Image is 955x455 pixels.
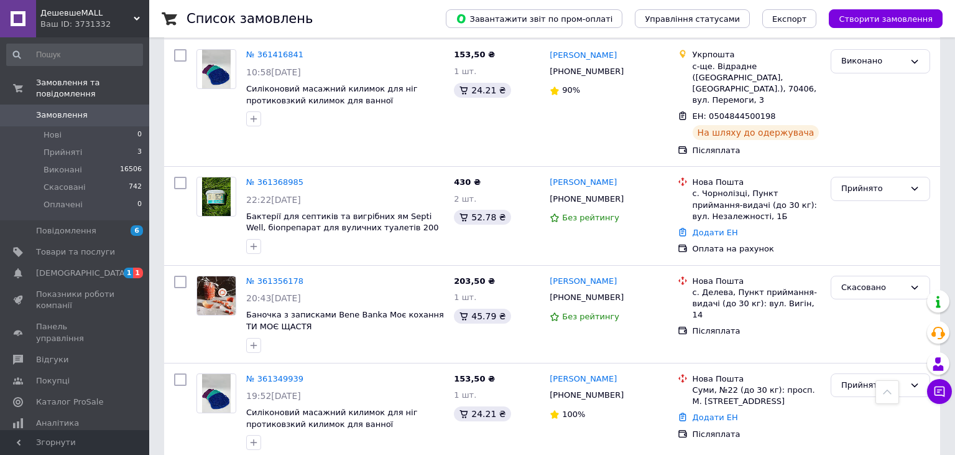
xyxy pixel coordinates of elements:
[693,145,821,156] div: Післяплата
[454,374,495,383] span: 153,50 ₴
[124,268,134,278] span: 1
[550,373,617,385] a: [PERSON_NAME]
[635,9,750,28] button: Управління статусами
[454,50,495,59] span: 153,50 ₴
[839,14,933,24] span: Створити замовлення
[693,287,821,321] div: с. Делева, Пункт приймання-видачі (до 30 кг): вул. Вигін, 14
[454,67,476,76] span: 1 шт.
[246,276,303,286] a: № 361356178
[562,85,580,95] span: 90%
[137,199,142,210] span: 0
[456,13,612,24] span: Завантажити звіт по пром-оплаті
[36,246,115,258] span: Товари та послуги
[246,84,418,105] a: Силіконовий масажний килимок для ніг протиковзкий килимок для ванної
[36,268,128,279] span: [DEMOGRAPHIC_DATA]
[841,182,905,195] div: Прийнято
[44,199,83,210] span: Оплачені
[693,243,821,255] div: Оплата на рахунок
[693,228,738,237] a: Додати ЕН
[816,14,943,23] a: Створити замовлення
[446,9,622,28] button: Завантажити звіт по пром-оплаті
[645,14,740,24] span: Управління статусами
[693,111,776,121] span: ЕН: 0504844500198
[693,385,821,407] div: Суми, №22 (до 30 кг): просп. М. [STREET_ADDRESS]
[36,375,70,387] span: Покупці
[40,19,149,30] div: Ваш ID: 3731332
[36,77,149,100] span: Замовлення та повідомлення
[693,373,821,385] div: Нова Пошта
[693,188,821,222] div: с. Чорнолізці, Пункт приймання-видачі (до 30 кг): вул. Незалежності, 1Б
[454,177,481,187] span: 430 ₴
[137,147,142,158] span: 3
[36,418,79,429] span: Аналітика
[246,374,303,383] a: № 361349939
[454,210,510,225] div: 52.78 ₴
[693,429,821,440] div: Післяплата
[547,289,626,306] div: [PHONE_NUMBER]
[562,213,619,222] span: Без рейтингу
[196,276,236,316] a: Фото товару
[246,408,418,429] a: Силіконовий масажний килимок для ніг протиковзкий килимок для ванної
[120,164,142,176] span: 16506
[137,129,142,141] span: 0
[44,182,86,193] span: Скасовані
[133,268,143,278] span: 1
[693,326,821,337] div: Післяплата
[187,11,313,26] h1: Список замовлень
[246,212,438,244] a: Бактерії для септиків та вигрібних ям Septi Well, біопрепарат для вуличних туалетів 200 г
[246,50,303,59] a: № 361416841
[547,387,626,403] div: [PHONE_NUMBER]
[246,67,301,77] span: 10:58[DATE]
[547,191,626,207] div: [PHONE_NUMBER]
[202,177,231,216] img: Фото товару
[454,390,476,400] span: 1 шт.
[454,406,510,421] div: 24.21 ₴
[454,194,476,204] span: 2 шт.
[44,164,82,176] span: Виконані
[547,63,626,80] div: [PHONE_NUMBER]
[562,410,585,419] span: 100%
[454,276,495,286] span: 203,50 ₴
[131,225,143,236] span: 6
[550,177,617,189] a: [PERSON_NAME]
[693,125,819,140] div: На шляху до одержувача
[129,182,142,193] span: 742
[246,391,301,401] span: 19:52[DATE]
[454,309,510,324] div: 45.79 ₴
[772,14,807,24] span: Експорт
[202,374,231,413] img: Фото товару
[550,276,617,288] a: [PERSON_NAME]
[36,396,103,408] span: Каталог ProSale
[197,276,236,315] img: Фото товару
[36,354,68,365] span: Відгуки
[246,195,301,205] span: 22:22[DATE]
[693,276,821,287] div: Нова Пошта
[693,413,738,422] a: Додати ЕН
[693,177,821,188] div: Нова Пошта
[44,129,62,141] span: Нові
[196,373,236,413] a: Фото товару
[841,379,905,392] div: Прийнято
[246,293,301,303] span: 20:43[DATE]
[36,321,115,344] span: Панель управління
[202,50,231,88] img: Фото товару
[562,312,619,321] span: Без рейтингу
[36,225,96,237] span: Повідомлення
[829,9,943,28] button: Створити замовлення
[36,110,88,121] span: Замовлення
[693,61,821,106] div: с-ще. Відрадне ([GEOGRAPHIC_DATA], [GEOGRAPHIC_DATA].), 70406, вул. Перемоги, 3
[36,289,115,311] span: Показники роботи компанії
[841,281,905,294] div: Скасовано
[762,9,817,28] button: Експорт
[44,147,82,158] span: Прийняті
[841,55,905,68] div: Виконано
[40,7,134,19] span: ДешевшеMALL
[693,49,821,60] div: Укрпошта
[927,379,952,404] button: Чат з покупцем
[196,49,236,89] a: Фото товару
[246,310,444,331] a: Баночка з записками Bene Banka Моє кохання ТИ МОЄ ЩАСТЯ
[246,177,303,187] a: № 361368985
[196,177,236,217] a: Фото товару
